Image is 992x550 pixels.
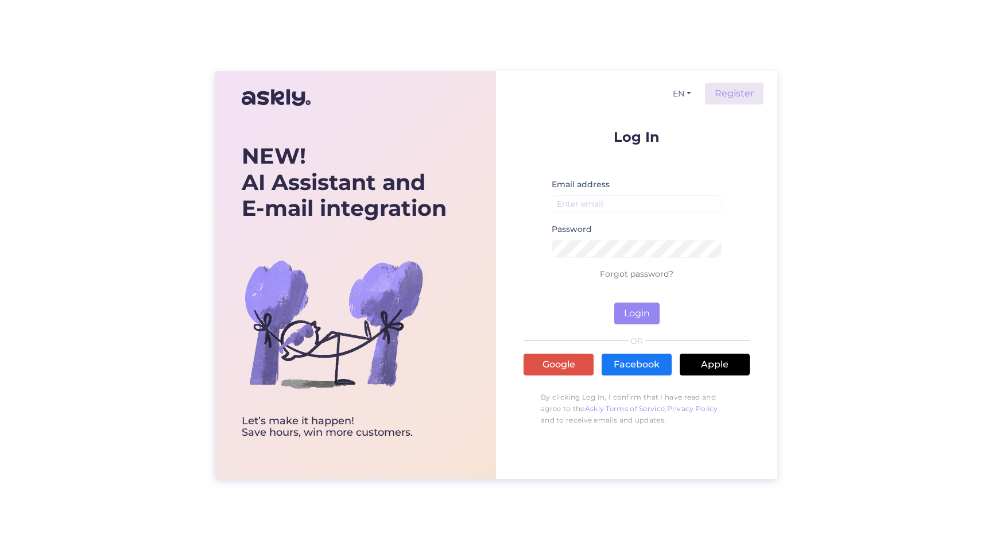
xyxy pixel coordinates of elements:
[552,223,592,235] label: Password
[602,354,672,375] a: Facebook
[705,83,764,104] a: Register
[242,84,311,111] img: Askly
[552,195,722,213] input: Enter email
[242,142,306,169] b: NEW!
[585,404,665,413] a: Askly Terms of Service
[242,232,425,416] img: bg-askly
[524,354,594,375] a: Google
[242,416,447,439] div: Let’s make it happen! Save hours, win more customers.
[242,143,447,222] div: AI Assistant and E-mail integration
[668,86,696,102] button: EN
[667,404,718,413] a: Privacy Policy
[524,130,750,144] p: Log In
[629,337,645,345] span: OR
[614,303,660,324] button: Login
[552,179,610,191] label: Email address
[600,269,673,279] a: Forgot password?
[680,354,750,375] a: Apple
[524,386,750,432] p: By clicking Log In, I confirm that I have read and agree to the , , and to receive emails and upd...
